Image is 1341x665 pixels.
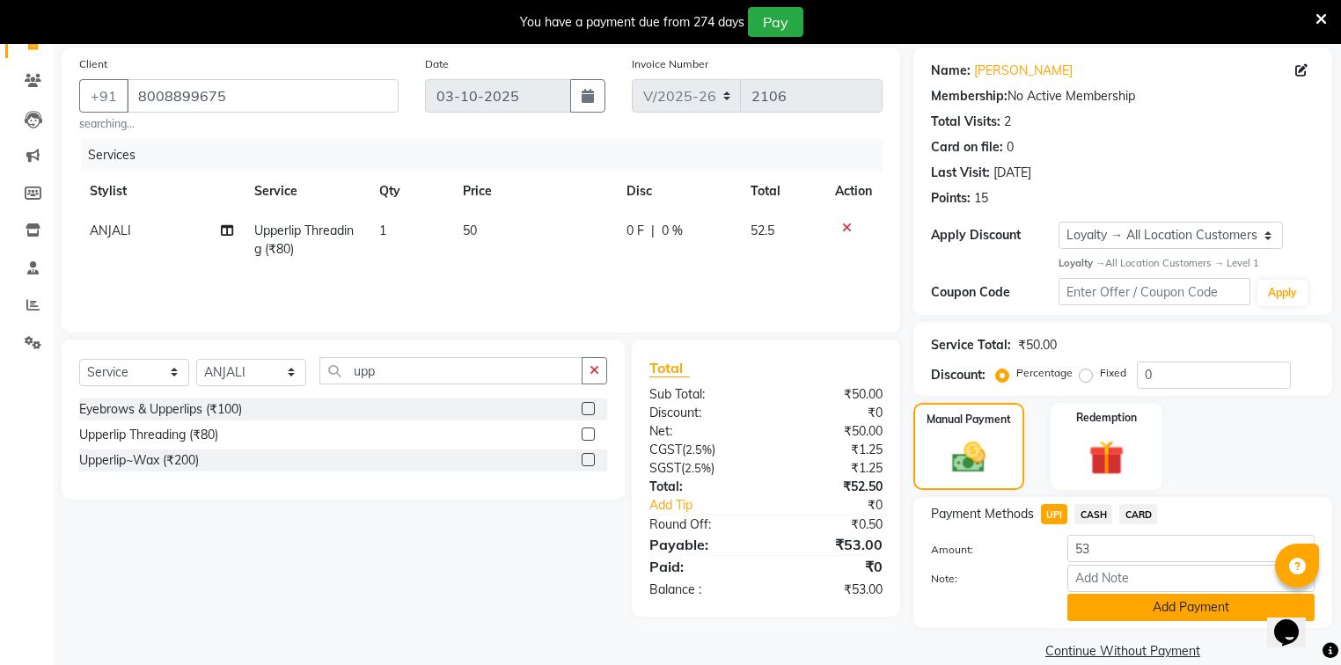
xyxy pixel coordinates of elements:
[942,438,996,477] img: _cash.svg
[918,571,1054,587] label: Note:
[974,189,988,208] div: 15
[766,441,895,459] div: ₹1.25
[649,359,690,377] span: Total
[931,87,1008,106] div: Membership:
[1074,504,1112,524] span: CASH
[740,172,824,211] th: Total
[636,496,788,515] a: Add Tip
[127,79,399,113] input: Search by Name/Mobile/Email/Code
[79,400,242,419] div: Eyebrows & Upperlips (₹100)
[766,534,895,555] div: ₹53.00
[931,113,1000,131] div: Total Visits:
[90,223,131,238] span: ANJALI
[766,581,895,599] div: ₹53.00
[993,164,1031,182] div: [DATE]
[931,283,1059,302] div: Coupon Code
[463,223,477,238] span: 50
[79,79,128,113] button: +91
[651,222,655,240] span: |
[79,116,399,132] small: searching...
[244,172,369,211] th: Service
[254,223,354,257] span: Upperlip Threading (₹80)
[1004,113,1011,131] div: 2
[79,451,199,470] div: Upperlip~Wax (₹200)
[1078,436,1135,480] img: _gift.svg
[748,7,803,37] button: Pay
[520,13,744,32] div: You have a payment due from 274 days
[917,642,1329,661] a: Continue Without Payment
[649,442,682,457] span: CGST
[766,404,895,422] div: ₹0
[931,505,1034,523] span: Payment Methods
[636,422,766,441] div: Net:
[79,426,218,444] div: Upperlip Threading (₹80)
[1067,565,1315,592] input: Add Note
[766,478,895,496] div: ₹52.50
[632,56,708,72] label: Invoice Number
[1059,256,1315,271] div: All Location Customers → Level 1
[636,459,766,478] div: ( )
[636,556,766,577] div: Paid:
[636,441,766,459] div: ( )
[636,581,766,599] div: Balance :
[1007,138,1014,157] div: 0
[649,460,681,476] span: SGST
[766,556,895,577] div: ₹0
[425,56,449,72] label: Date
[974,62,1073,80] a: [PERSON_NAME]
[319,357,583,384] input: Search or Scan
[636,385,766,404] div: Sub Total:
[662,222,683,240] span: 0 %
[685,442,712,457] span: 2.5%
[369,172,452,211] th: Qty
[379,223,386,238] span: 1
[1100,365,1126,381] label: Fixed
[1067,594,1315,621] button: Add Payment
[824,172,883,211] th: Action
[1059,257,1105,269] strong: Loyalty →
[766,515,895,534] div: ₹0.50
[931,336,1011,354] div: Service Total:
[636,478,766,496] div: Total:
[931,164,990,182] div: Last Visit:
[1018,336,1057,354] div: ₹50.00
[931,62,971,80] div: Name:
[81,139,896,172] div: Services
[685,461,711,475] span: 2.5%
[927,412,1011,427] label: Manual Payment
[1267,595,1323,647] iframe: chat widget
[918,542,1054,558] label: Amount:
[636,404,766,422] div: Discount:
[1059,278,1250,305] input: Enter Offer / Coupon Code
[1119,504,1157,524] span: CARD
[931,87,1315,106] div: No Active Membership
[1041,504,1068,524] span: UPI
[636,515,766,534] div: Round Off:
[751,223,774,238] span: 52.5
[79,56,107,72] label: Client
[1076,410,1137,426] label: Redemption
[79,172,244,211] th: Stylist
[931,366,986,384] div: Discount:
[1257,280,1308,306] button: Apply
[931,226,1059,245] div: Apply Discount
[766,422,895,441] div: ₹50.00
[1067,535,1315,562] input: Amount
[616,172,740,211] th: Disc
[766,459,895,478] div: ₹1.25
[931,138,1003,157] div: Card on file:
[931,189,971,208] div: Points:
[627,222,644,240] span: 0 F
[1016,365,1073,381] label: Percentage
[788,496,896,515] div: ₹0
[452,172,616,211] th: Price
[766,385,895,404] div: ₹50.00
[636,534,766,555] div: Payable:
